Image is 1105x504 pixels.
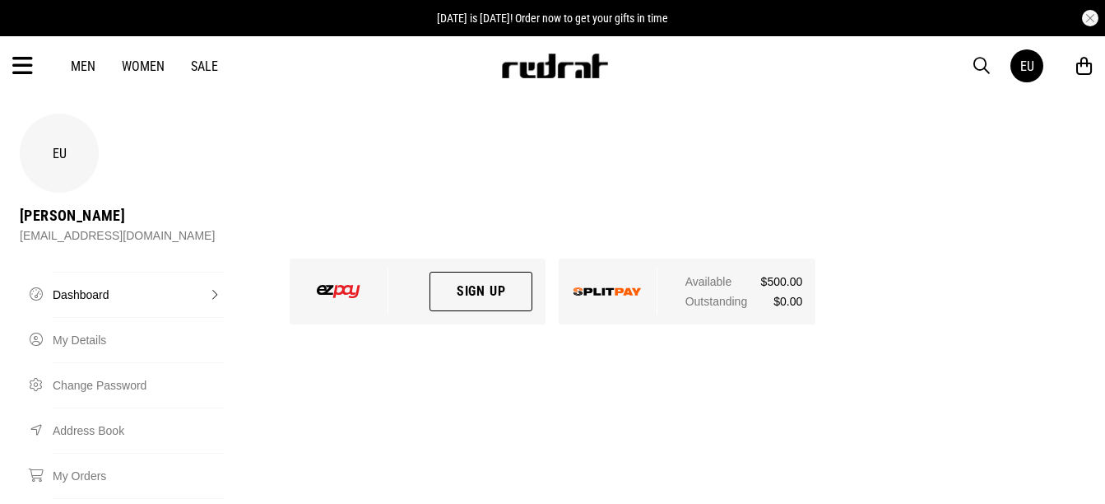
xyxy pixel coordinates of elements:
span: $500.00 [761,272,803,292]
a: Women [122,58,165,74]
div: [EMAIL_ADDRESS][DOMAIN_NAME] [20,226,215,245]
a: Sign Up [429,272,533,311]
a: Men [71,58,95,74]
a: Dashboard [53,272,225,317]
span: [DATE] is [DATE]! Order now to get your gifts in time [437,12,668,25]
a: Address Book [53,408,225,453]
div: Available [685,272,803,292]
img: Redrat logo [500,54,609,78]
a: My Orders [53,453,225,498]
div: [PERSON_NAME] [20,206,215,226]
div: EU [20,114,99,193]
a: My Details [53,317,225,362]
a: Sale [191,58,218,74]
a: Change Password [53,362,225,408]
span: $0.00 [773,292,802,311]
div: EU [1020,58,1034,74]
img: splitpay [573,287,642,296]
img: ezpay [317,285,360,298]
div: Outstanding [685,292,803,311]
